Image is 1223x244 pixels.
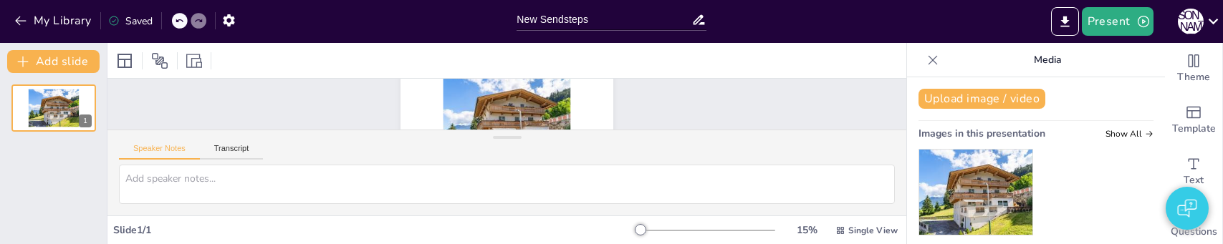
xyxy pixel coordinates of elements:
input: Insert title [517,9,691,30]
div: Add ready made slides [1165,94,1222,146]
span: Template [1172,121,1216,137]
span: Single View [848,225,898,236]
div: 1 [11,84,96,132]
button: My Library [11,9,97,32]
div: Resize presentation [183,49,205,72]
span: Show all [1106,129,1154,139]
button: Transcript [200,144,264,160]
button: Export to PowerPoint [1051,7,1079,36]
div: 15 % [790,223,824,237]
div: Slide 1 / 1 [113,223,638,237]
div: Add text boxes [1165,146,1222,197]
button: Add slide [7,50,100,73]
div: Saved [108,14,153,28]
span: Text [1184,172,1204,188]
img: 8bbd4760-e502-4b9f-ba29-e4f7c7be39cf.jpeg [919,150,1032,235]
button: Speaker Notes [119,144,200,160]
span: Theme [1177,69,1210,85]
p: Media [944,43,1151,77]
div: Layout [113,49,136,72]
span: Position [151,52,168,69]
span: Images in this presentation [919,127,1045,140]
div: 1 [79,114,92,127]
button: Upload image / video [919,89,1045,109]
div: Change the overall theme [1165,43,1222,94]
button: [PERSON_NAME] [1178,7,1204,36]
div: [PERSON_NAME] [1178,9,1204,34]
button: Present [1082,7,1154,36]
span: Questions [1171,224,1217,240]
